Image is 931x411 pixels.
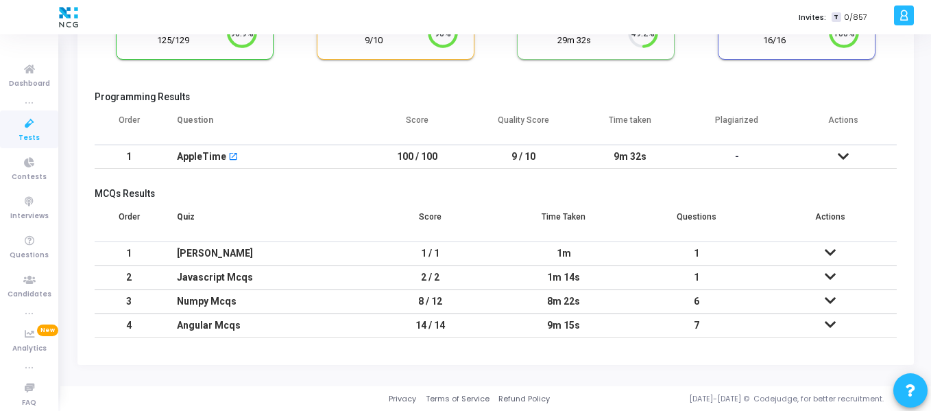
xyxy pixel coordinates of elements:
[364,145,471,169] td: 100 / 100
[364,290,497,314] td: 8 / 12
[12,343,47,355] span: Analytics
[832,12,841,23] span: T
[22,397,36,409] span: FAQ
[10,250,49,261] span: Questions
[177,314,350,337] div: Angular Mcqs
[37,325,58,336] span: New
[95,188,897,200] h5: MCQs Results
[177,145,226,168] div: AppleTime
[511,314,616,337] div: 9m 15s
[511,290,616,313] div: 8m 22s
[177,266,350,289] div: Javascript Mcqs
[8,289,51,301] span: Candidates
[95,145,163,169] td: 1
[764,203,897,242] th: Actions
[630,314,763,338] td: 7
[328,34,420,47] div: 9/10
[630,203,763,242] th: Questions
[630,290,763,314] td: 6
[528,34,620,47] div: 29m 32s
[163,203,364,242] th: Quiz
[799,12,826,23] label: Invites:
[177,290,350,313] div: Numpy Mcqs
[844,12,867,23] span: 0/857
[630,242,763,266] td: 1
[790,106,897,145] th: Actions
[177,242,350,265] div: [PERSON_NAME]
[364,266,497,290] td: 2 / 2
[735,151,739,162] span: -
[95,266,163,290] td: 2
[497,203,630,242] th: Time Taken
[95,106,163,145] th: Order
[470,145,577,169] td: 9 / 10
[364,106,471,145] th: Score
[56,3,82,31] img: logo
[729,34,821,47] div: 16/16
[95,91,897,103] h5: Programming Results
[95,203,163,242] th: Order
[364,203,497,242] th: Score
[228,153,238,163] mat-icon: open_in_new
[163,106,364,145] th: Question
[9,78,50,90] span: Dashboard
[470,106,577,145] th: Quality Score
[95,314,163,338] td: 4
[511,242,616,265] div: 1m
[10,211,49,222] span: Interviews
[12,172,47,183] span: Contests
[498,393,550,405] a: Refund Policy
[19,132,40,144] span: Tests
[364,242,497,266] td: 1 / 1
[550,393,914,405] div: [DATE]-[DATE] © Codejudge, for better recruitment.
[684,106,790,145] th: Plagiarized
[630,266,763,290] td: 1
[577,106,684,145] th: Time taken
[364,314,497,338] td: 14 / 14
[389,393,416,405] a: Privacy
[511,266,616,289] div: 1m 14s
[95,290,163,314] td: 3
[577,145,684,169] td: 9m 32s
[426,393,489,405] a: Terms of Service
[95,242,163,266] td: 1
[127,34,219,47] div: 125/129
